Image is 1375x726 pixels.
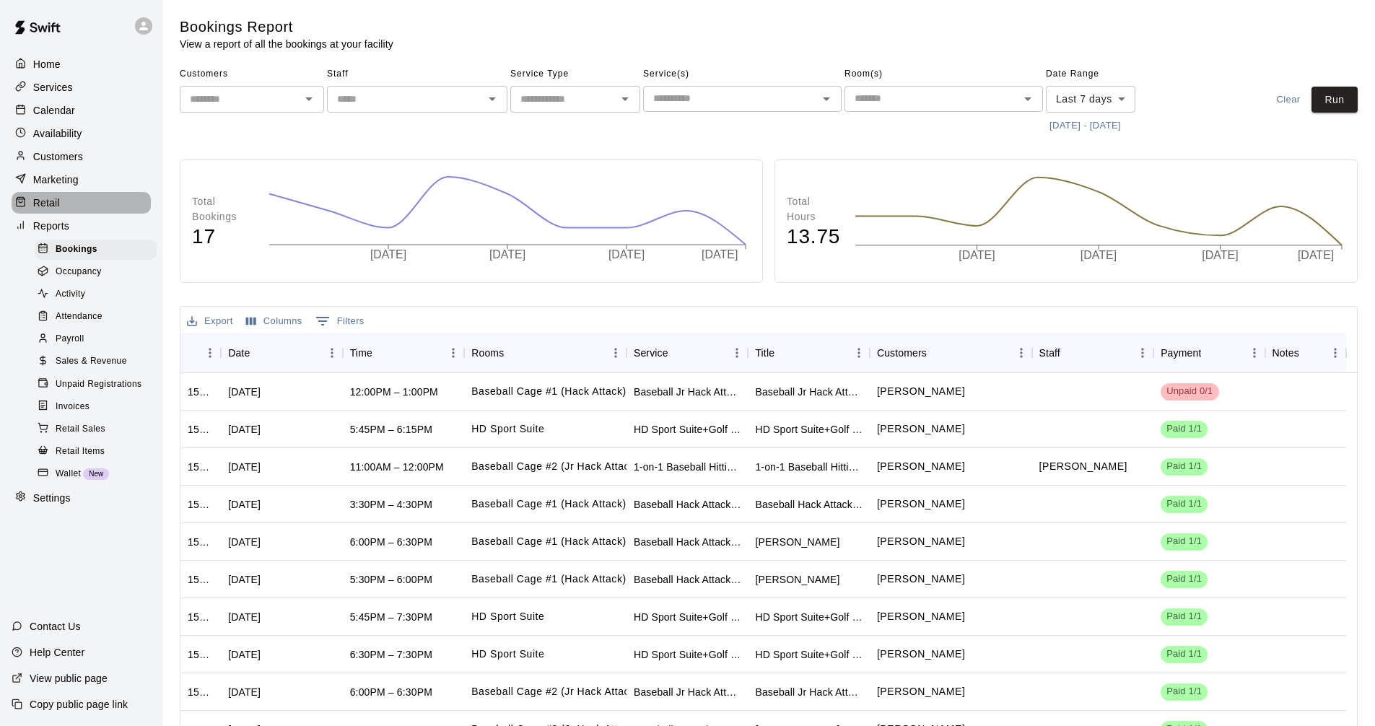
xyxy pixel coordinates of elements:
[471,609,544,624] p: HD Sport Suite
[35,397,157,417] div: Invoices
[33,57,61,71] p: Home
[471,534,626,549] p: Baseball Cage #1 (Hack Attack)
[471,572,626,587] p: Baseball Cage #1 (Hack Attack)
[56,287,85,302] span: Activity
[372,343,393,363] button: Sort
[1032,333,1154,373] div: Staff
[35,395,162,418] a: Invoices
[35,307,157,327] div: Attendance
[12,192,151,214] a: Retail
[35,261,162,283] a: Occupancy
[188,385,214,399] div: 1513078
[188,460,214,474] div: 1511819
[33,103,75,118] p: Calendar
[668,343,689,363] button: Sort
[33,219,69,233] p: Reports
[35,262,157,282] div: Occupancy
[228,497,261,512] div: Thu, Oct 09, 2025
[12,100,151,121] a: Calendar
[199,342,221,364] button: Menu
[228,685,261,699] div: Tue, Oct 07, 2025
[1046,86,1135,113] div: Last 7 days
[755,460,863,474] div: 1-on-1 Baseball Hitting & Pitching Clinic
[634,535,741,549] div: Baseball Hack Attack- Best for 14u +
[188,685,214,699] div: 1501878
[321,342,343,364] button: Menu
[755,610,863,624] div: HD Sport Suite+Golf Simulator- Private Room
[12,76,151,98] div: Services
[56,354,127,369] span: Sales & Revenue
[489,248,525,261] tspan: [DATE]
[615,89,635,109] button: Open
[787,194,840,224] p: Total Hours
[1046,115,1125,137] button: [DATE] - [DATE]
[228,535,261,549] div: Wed, Oct 08, 2025
[56,242,97,257] span: Bookings
[12,215,151,237] div: Reports
[471,333,504,373] div: Rooms
[1298,250,1334,262] tspan: [DATE]
[56,445,105,459] span: Retail Items
[35,351,162,373] a: Sales & Revenue
[471,459,639,474] p: Baseball Cage #2 (Jr Hack Attack)
[30,697,128,712] p: Copy public page link
[188,572,214,587] div: 1505810
[1010,342,1032,364] button: Menu
[877,459,965,474] p: Jack Pezim
[1132,342,1153,364] button: Menu
[56,400,90,414] span: Invoices
[221,333,343,373] div: Date
[471,497,626,512] p: Baseball Cage #1 (Hack Attack)
[634,385,741,399] div: Baseball Jr Hack Attack- Perfect for all skill levels
[35,284,157,305] div: Activity
[350,497,432,512] div: 3:30PM – 4:30PM
[188,535,214,549] div: 1505811
[228,610,261,624] div: Wed, Oct 08, 2025
[1161,610,1208,624] span: Paid 1/1
[1161,385,1218,398] span: Unpaid 0/1
[56,377,141,392] span: Unpaid Registrations
[35,240,157,260] div: Bookings
[188,647,214,662] div: 1501945
[1273,333,1299,373] div: Notes
[1161,572,1208,586] span: Paid 1/1
[30,645,84,660] p: Help Center
[1161,422,1208,436] span: Paid 1/1
[702,248,738,261] tspan: [DATE]
[816,89,837,109] button: Open
[844,63,1043,86] span: Room(s)
[35,373,162,395] a: Unpaid Registrations
[30,671,108,686] p: View public page
[755,385,863,399] div: Baseball Jr Hack Attack- Perfect for all skill levels
[228,333,250,373] div: Date
[643,63,842,86] span: Service(s)
[12,169,151,191] a: Marketing
[1324,342,1346,364] button: Menu
[1311,87,1358,113] button: Run
[1039,333,1060,373] div: Staff
[56,310,102,324] span: Attendance
[350,535,432,549] div: 6:00PM – 6:30PM
[350,422,432,437] div: 5:45PM – 6:15PM
[192,224,254,250] h4: 17
[634,610,741,624] div: HD Sport Suite+Golf Simulator- Private Room
[228,385,261,399] div: Sat, Oct 11, 2025
[634,685,741,699] div: Baseball Jr Hack Attack- Perfect for all skill levels
[12,146,151,167] div: Customers
[634,333,668,373] div: Service
[33,491,71,505] p: Settings
[877,609,965,624] p: Jacob Dickson
[634,647,741,662] div: HD Sport Suite+Golf Simulator- Private Room
[471,421,544,437] p: HD Sport Suite
[33,196,60,210] p: Retail
[228,647,261,662] div: Tue, Oct 07, 2025
[504,343,524,363] button: Sort
[35,463,162,485] a: WalletNew
[228,422,261,437] div: Fri, Oct 10, 2025
[83,470,109,478] span: New
[33,149,83,164] p: Customers
[350,647,432,662] div: 6:30PM – 7:30PM
[634,497,741,512] div: Baseball Hack Attack- Best for 14u +
[12,53,151,75] a: Home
